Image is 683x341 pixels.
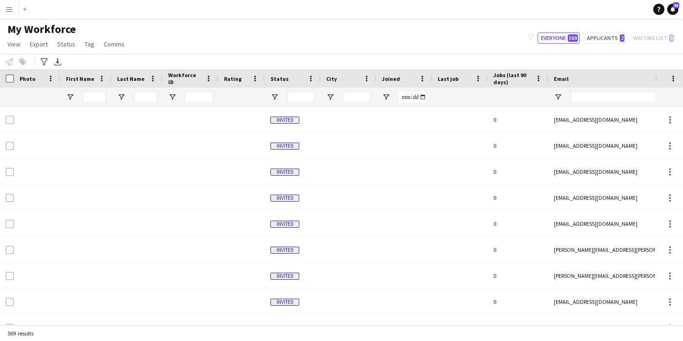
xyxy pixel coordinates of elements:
span: Photo [20,75,35,82]
button: Open Filter Menu [326,93,335,101]
button: Open Filter Menu [382,93,390,101]
span: Tag [85,40,94,48]
input: Status Filter Input [287,92,315,103]
button: Open Filter Menu [554,93,562,101]
app-action-btn: Export XLSX [52,56,63,67]
a: Tag [81,38,98,50]
a: Status [53,38,79,50]
div: 0 [488,263,548,289]
span: Invited [270,169,299,176]
input: Row Selection is disabled for this row (unchecked) [6,194,14,202]
div: 0 [488,237,548,262]
span: City [326,75,337,82]
div: 0 [488,289,548,315]
button: Everyone569 [538,33,580,44]
input: Row Selection is disabled for this row (unchecked) [6,168,14,176]
span: 93 [673,2,679,8]
span: Invited [270,117,299,124]
input: City Filter Input [343,92,371,103]
input: Last Name Filter Input [134,92,157,103]
input: Row Selection is disabled for this row (unchecked) [6,116,14,124]
span: Comms [104,40,125,48]
a: Export [26,38,52,50]
span: Last job [438,75,459,82]
span: Status [57,40,75,48]
span: 2 [620,34,624,42]
input: Workforce ID Filter Input [185,92,213,103]
input: Row Selection is disabled for this row (unchecked) [6,220,14,228]
span: Invited [270,143,299,150]
span: Jobs (last 90 days) [493,72,532,85]
div: 0 [488,185,548,210]
span: Rating [224,75,242,82]
input: Row Selection is disabled for this row (unchecked) [6,324,14,332]
input: First Name Filter Input [83,92,106,103]
input: Row Selection is disabled for this row (unchecked) [6,246,14,254]
button: Applicants2 [584,33,626,44]
input: Joined Filter Input [399,92,427,103]
button: Open Filter Menu [168,93,177,101]
input: Row Selection is disabled for this row (unchecked) [6,142,14,150]
span: Export [30,40,48,48]
button: Open Filter Menu [270,93,279,101]
input: Row Selection is disabled for this row (unchecked) [6,298,14,306]
span: My Workforce [7,22,76,36]
button: Open Filter Menu [117,93,125,101]
span: Status [270,75,289,82]
div: 0 [488,211,548,236]
span: Invited [270,195,299,202]
app-action-btn: Advanced filters [39,56,50,67]
span: Workforce ID [168,72,202,85]
div: 0 [488,133,548,158]
span: 569 [568,34,578,42]
span: View [7,40,20,48]
a: Comms [100,38,128,50]
span: First Name [66,75,94,82]
span: Invited [270,221,299,228]
a: 93 [667,4,678,15]
span: Joined [382,75,400,82]
span: Email [554,75,569,82]
span: Invited [270,273,299,280]
span: Invited [270,247,299,254]
div: 0 [488,315,548,341]
a: View [4,38,24,50]
div: 0 [488,159,548,184]
span: Last Name [117,75,144,82]
div: 0 [488,107,548,132]
span: Invited [270,299,299,306]
input: Row Selection is disabled for this row (unchecked) [6,272,14,280]
button: Open Filter Menu [66,93,74,101]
